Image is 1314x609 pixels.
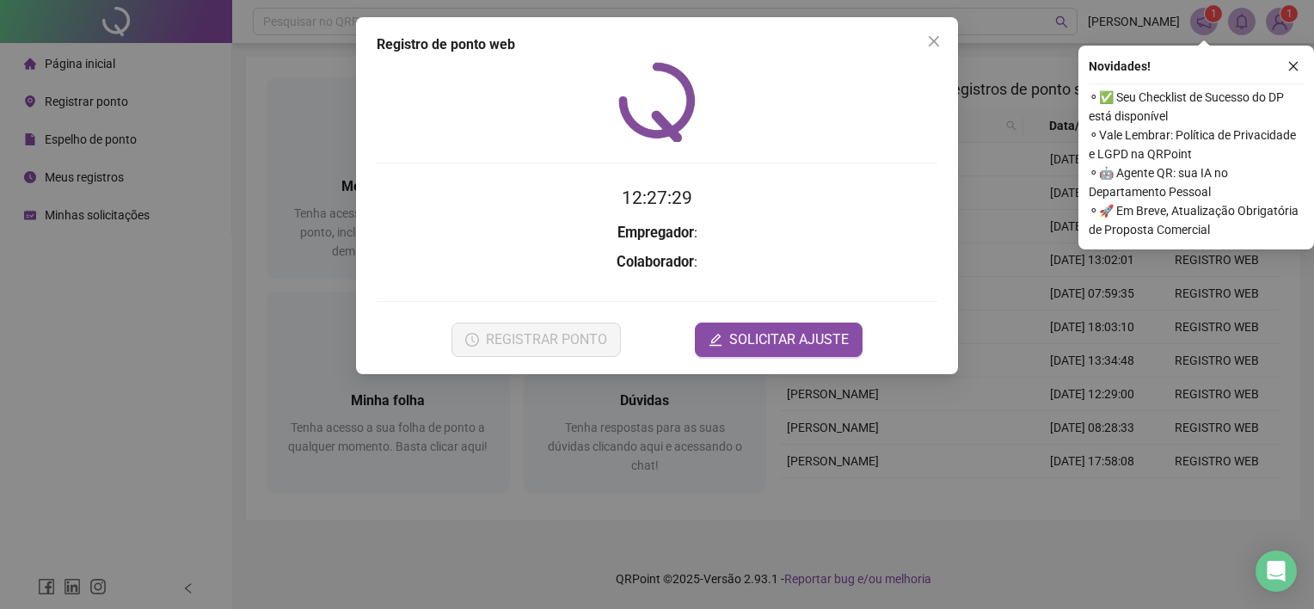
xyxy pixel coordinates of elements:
span: ⚬ ✅ Seu Checklist de Sucesso do DP está disponível [1089,88,1304,126]
img: QRPoint [618,62,696,142]
button: editSOLICITAR AJUSTE [695,323,863,357]
button: REGISTRAR PONTO [451,323,621,357]
span: Novidades ! [1089,57,1151,76]
span: ⚬ 🚀 Em Breve, Atualização Obrigatória de Proposta Comercial [1089,201,1304,239]
strong: Empregador [617,225,694,241]
span: close [927,34,941,48]
strong: Colaborador [617,254,694,270]
h3: : [377,251,937,274]
span: edit [709,333,722,347]
time: 12:27:29 [622,188,692,208]
span: ⚬ 🤖 Agente QR: sua IA no Departamento Pessoal [1089,163,1304,201]
div: Open Intercom Messenger [1256,551,1297,592]
button: Close [920,28,948,55]
span: SOLICITAR AJUSTE [729,329,849,350]
span: close [1287,60,1299,72]
h3: : [377,222,937,244]
div: Registro de ponto web [377,34,937,55]
span: ⚬ Vale Lembrar: Política de Privacidade e LGPD na QRPoint [1089,126,1304,163]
